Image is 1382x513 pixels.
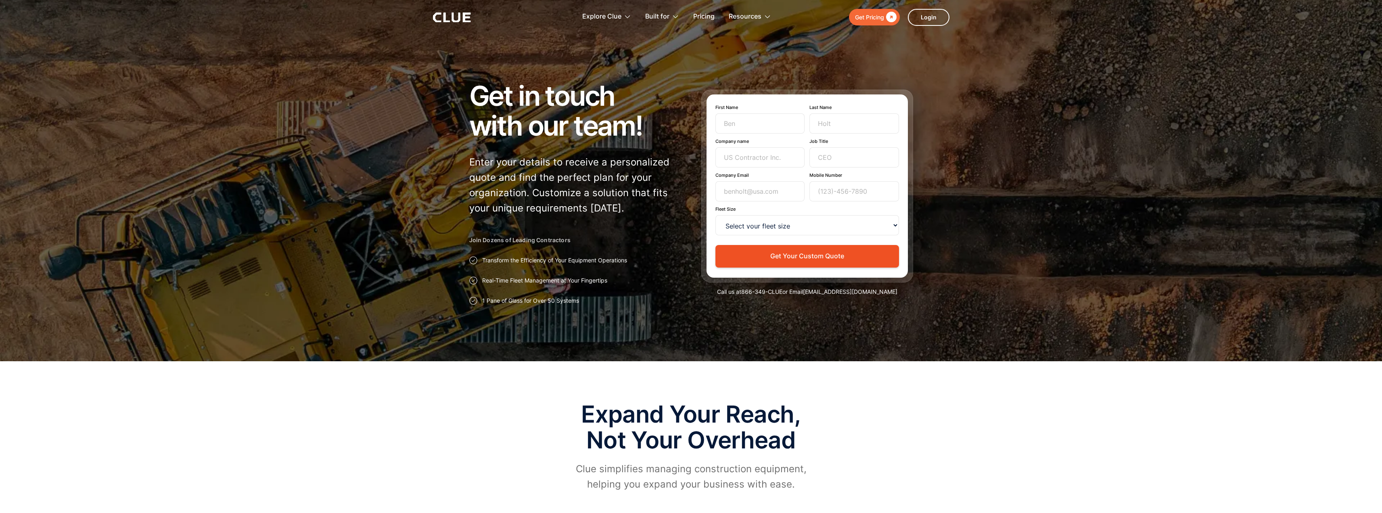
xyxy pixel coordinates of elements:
input: CEO [809,147,899,168]
a: Login [908,9,949,26]
label: First Name [715,105,805,110]
label: Last Name [809,105,899,110]
button: Get Your Custom Quote [715,245,899,267]
input: Holt [809,113,899,134]
div:  [884,12,897,22]
a: 866-349-CLUE [741,288,782,295]
div: Built for [645,4,669,29]
input: benholt@usa.com [715,181,805,201]
input: Ben [715,113,805,134]
p: Real-Time Fleet Management at Your Fingertips [482,276,607,285]
a: [EMAIL_ADDRESS][DOMAIN_NAME] [803,288,897,295]
div: Resources [729,4,761,29]
p: 1 Pane of Glass for Over 50 Systems [482,297,579,305]
label: Mobile Number [809,172,899,178]
label: Company name [715,138,805,144]
a: Get Pricing [849,9,900,25]
p: Clue simplifies managing construction equipment, helping you expand your business with ease. [570,461,812,492]
div: Explore Clue [582,4,621,29]
img: Approval checkmark icon [469,256,477,264]
h1: Get in touch with our team! [469,81,681,140]
p: Enter your details to receive a personalized quote and find the perfect plan for your organizatio... [469,155,681,216]
label: Company Email [715,172,805,178]
h2: Join Dozens of Leading Contractors [469,236,681,244]
label: Fleet Size [715,206,899,212]
label: Job Title [809,138,899,144]
img: Approval checkmark icon [469,297,477,305]
p: Transform the Efficiency of Your Equipment Operations [482,256,627,264]
input: (123)-456-7890 [809,181,899,201]
a: Pricing [693,4,715,29]
div: Get Pricing [855,12,884,22]
div: Call us at or Email [701,288,913,296]
img: Approval checkmark icon [469,276,477,285]
input: US Contractor Inc. [715,147,805,168]
h2: Expand Your Reach, Not Your Overhead [570,402,812,453]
